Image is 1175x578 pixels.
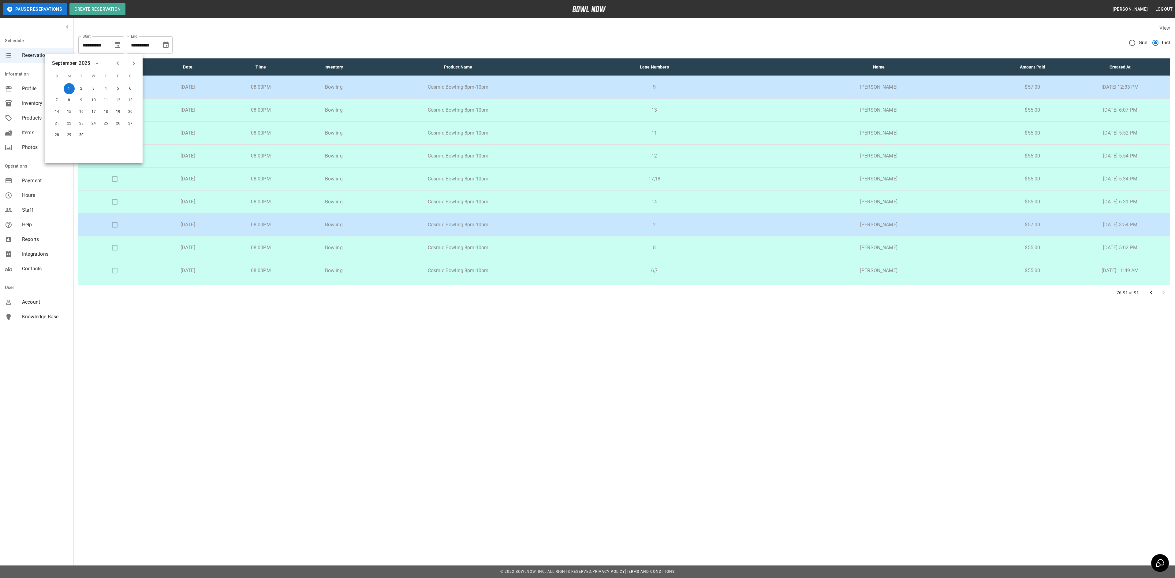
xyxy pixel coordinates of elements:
p: [DATE] [156,129,220,137]
span: © 2022 BowlNow, Inc. All Rights Reserved. [500,569,592,574]
p: 08:00PM [229,175,293,183]
label: View [1159,25,1170,31]
button: Previous month [113,58,123,69]
p: Cosmic Bowling 8pm-10pm [375,152,541,160]
button: Sep 2, 2025 [76,83,87,94]
button: Sep 7, 2025 [51,95,62,106]
button: Sep 17, 2025 [88,106,99,117]
th: Name [763,58,995,76]
button: calendar view is open, switch to year view [92,58,102,69]
p: [PERSON_NAME] [768,267,990,274]
p: Cosmic Bowling 8pm-10pm [375,198,541,206]
p: Cosmic Bowling 8pm-10pm [375,129,541,137]
p: 08:00PM [229,221,293,228]
span: Contacts [22,265,69,272]
button: Sep 18, 2025 [100,106,111,117]
button: Next month [129,58,139,69]
p: [PERSON_NAME] [768,244,990,251]
button: Sep 3, 2025 [88,83,99,94]
p: $55.00 [1000,244,1065,251]
p: 08:00PM [229,244,293,251]
button: Sep 29, 2025 [64,130,75,141]
p: $55.00 [1000,175,1065,183]
p: [DATE] 11:49 AM [1075,267,1165,274]
p: [DATE] [156,267,220,274]
button: Sep 30, 2025 [76,130,87,141]
div: 2025 [79,60,90,67]
button: Sep 6, 2025 [125,83,136,94]
span: Reservations [22,52,69,59]
button: Pause Reservations [3,3,67,15]
p: [DATE] 5:52 PM [1075,129,1165,137]
th: Amount Paid [995,58,1070,76]
p: Bowling [302,152,366,160]
button: Sep 4, 2025 [100,83,111,94]
th: Lane Numbers [546,58,763,76]
p: 76-91 of 91 [1117,290,1139,296]
p: [DATE] [156,221,220,228]
p: [DATE] [156,106,220,114]
button: Sep 28, 2025 [51,130,62,141]
p: 14 [551,198,758,206]
p: Bowling [302,244,366,251]
span: Integrations [22,250,69,258]
p: 6,7 [551,267,758,274]
button: Sep 10, 2025 [88,95,99,106]
p: [DATE] [156,175,220,183]
th: Time [224,58,297,76]
span: W [88,70,99,83]
button: [PERSON_NAME] [1110,4,1150,15]
button: Sep 16, 2025 [76,106,87,117]
span: List [1162,39,1170,46]
p: [DATE] [156,244,220,251]
p: Cosmic Bowling 8pm-10pm [375,267,541,274]
button: Choose date, selected date is Sep 30, 2025 [160,39,172,51]
button: Sep 27, 2025 [125,118,136,129]
button: Sep 9, 2025 [76,95,87,106]
p: 08:00PM [229,152,293,160]
p: [PERSON_NAME] [768,221,990,228]
p: [DATE] 5:02 PM [1075,244,1165,251]
button: Sep 25, 2025 [100,118,111,129]
button: Go to previous page [1145,287,1157,299]
p: [DATE] [156,152,220,160]
button: Sep 8, 2025 [64,95,75,106]
p: [DATE] 3:54 PM [1075,221,1165,228]
span: Staff [22,206,69,214]
p: [PERSON_NAME] [768,152,990,160]
button: Sep 11, 2025 [100,95,111,106]
p: Bowling [302,175,366,183]
p: [DATE] 6:07 PM [1075,106,1165,114]
span: Help [22,221,69,228]
button: Sep 21, 2025 [51,118,62,129]
button: Sep 24, 2025 [88,118,99,129]
span: S [125,70,136,83]
p: 08:00PM [229,106,293,114]
p: 13 [551,106,758,114]
img: logo [572,6,606,12]
button: Sep 20, 2025 [125,106,136,117]
span: Products [22,114,69,122]
span: Hours [22,192,69,199]
span: Photos [22,144,69,151]
p: [PERSON_NAME] [768,129,990,137]
span: Account [22,298,69,306]
span: Payment [22,177,69,184]
p: Bowling [302,83,366,91]
p: Bowling [302,267,366,274]
p: Cosmic Bowling 8pm-10pm [375,175,541,183]
p: Cosmic Bowling 8pm-10pm [375,106,541,114]
p: [PERSON_NAME] [768,175,990,183]
button: Sep 13, 2025 [125,95,136,106]
p: [DATE] 6:31 PM [1075,198,1165,206]
button: Sep 14, 2025 [51,106,62,117]
button: Sep 12, 2025 [113,95,124,106]
p: 12 [551,152,758,160]
p: Bowling [302,129,366,137]
p: Bowling [302,198,366,206]
p: [PERSON_NAME] [768,106,990,114]
p: $55.00 [1000,152,1065,160]
p: 11 [551,129,758,137]
p: $57.00 [1000,221,1065,228]
th: Inventory [297,58,371,76]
